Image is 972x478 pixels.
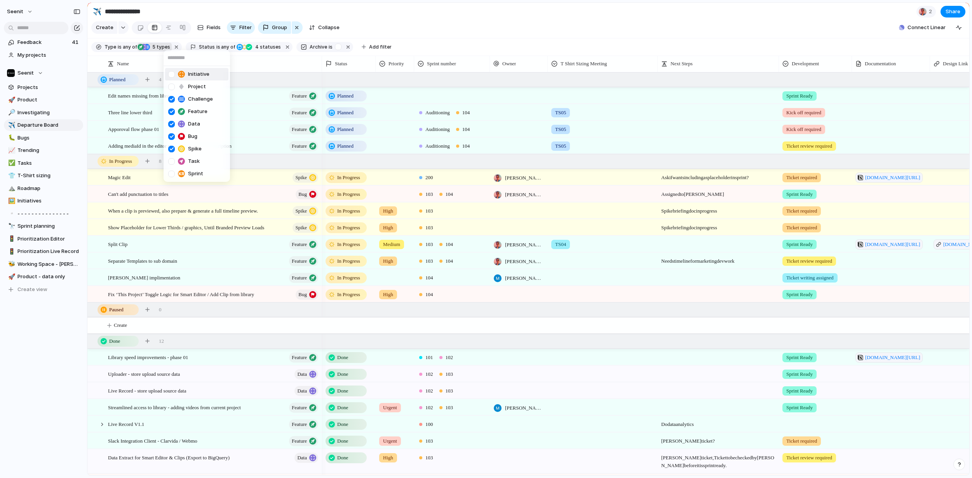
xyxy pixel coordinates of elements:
[188,157,200,165] span: Task
[188,95,213,103] span: Challenge
[188,145,202,153] span: Spike
[188,83,206,91] span: Project
[188,133,197,140] span: Bug
[188,170,203,178] span: Sprint
[188,70,209,78] span: Initiative
[188,120,200,128] span: Data
[188,108,207,115] span: Feature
